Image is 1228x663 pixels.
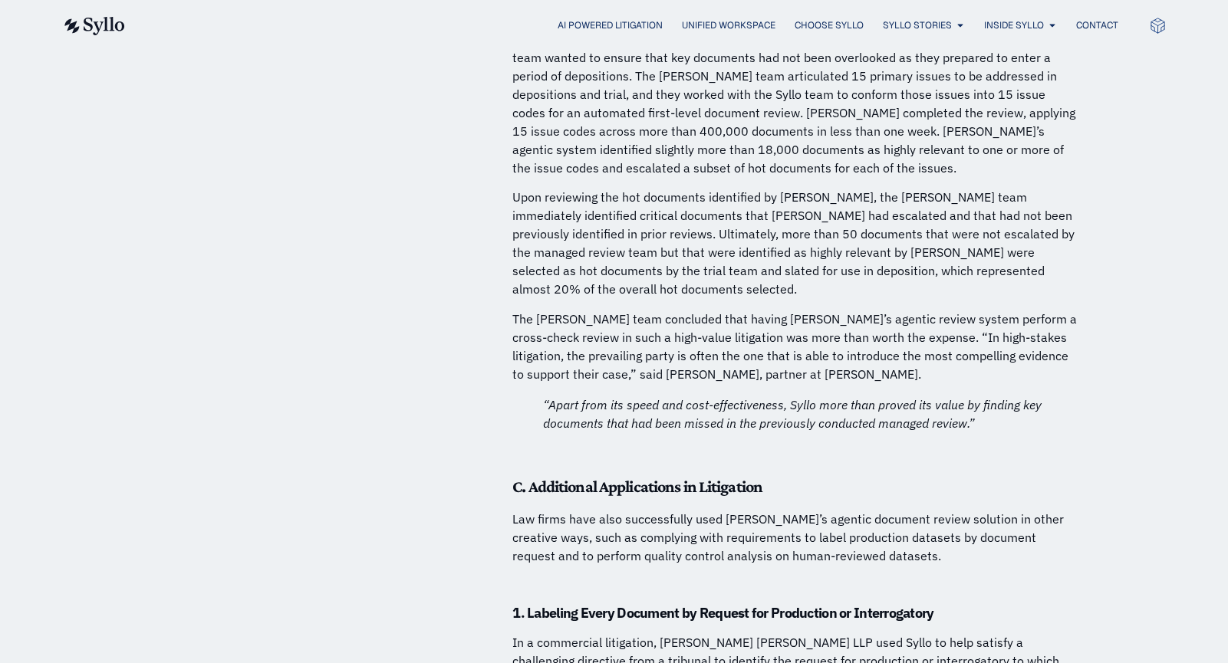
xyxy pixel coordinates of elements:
strong: C. Additional Applications in Litigation [512,477,762,496]
p: Law firms have also successfully used [PERSON_NAME]’s agentic document review solution in other c... [512,510,1080,565]
p: The [PERSON_NAME] team concluded that having [PERSON_NAME]’s agentic review system perform a cros... [512,310,1080,383]
p: Upon reviewing the hot documents identified by [PERSON_NAME], the [PERSON_NAME] team immediately ... [512,188,1080,298]
nav: Menu [156,18,1118,33]
a: Choose Syllo [795,18,864,32]
p: Given the complexity of the document review and the stakes of the litigation, the [PERSON_NAME] t... [512,30,1080,177]
a: AI Powered Litigation [558,18,663,32]
strong: 1. Labeling Every Document by Request for Production or Interrogatory [512,604,933,622]
img: syllo [62,17,125,35]
div: Menu Toggle [156,18,1118,33]
a: Contact [1076,18,1118,32]
a: Syllo Stories [883,18,952,32]
a: Unified Workspace [682,18,775,32]
em: “Apart from its speed and cost-effectiveness, Syllo more than proved its value by finding key doc... [543,397,1042,431]
a: Inside Syllo [984,18,1044,32]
